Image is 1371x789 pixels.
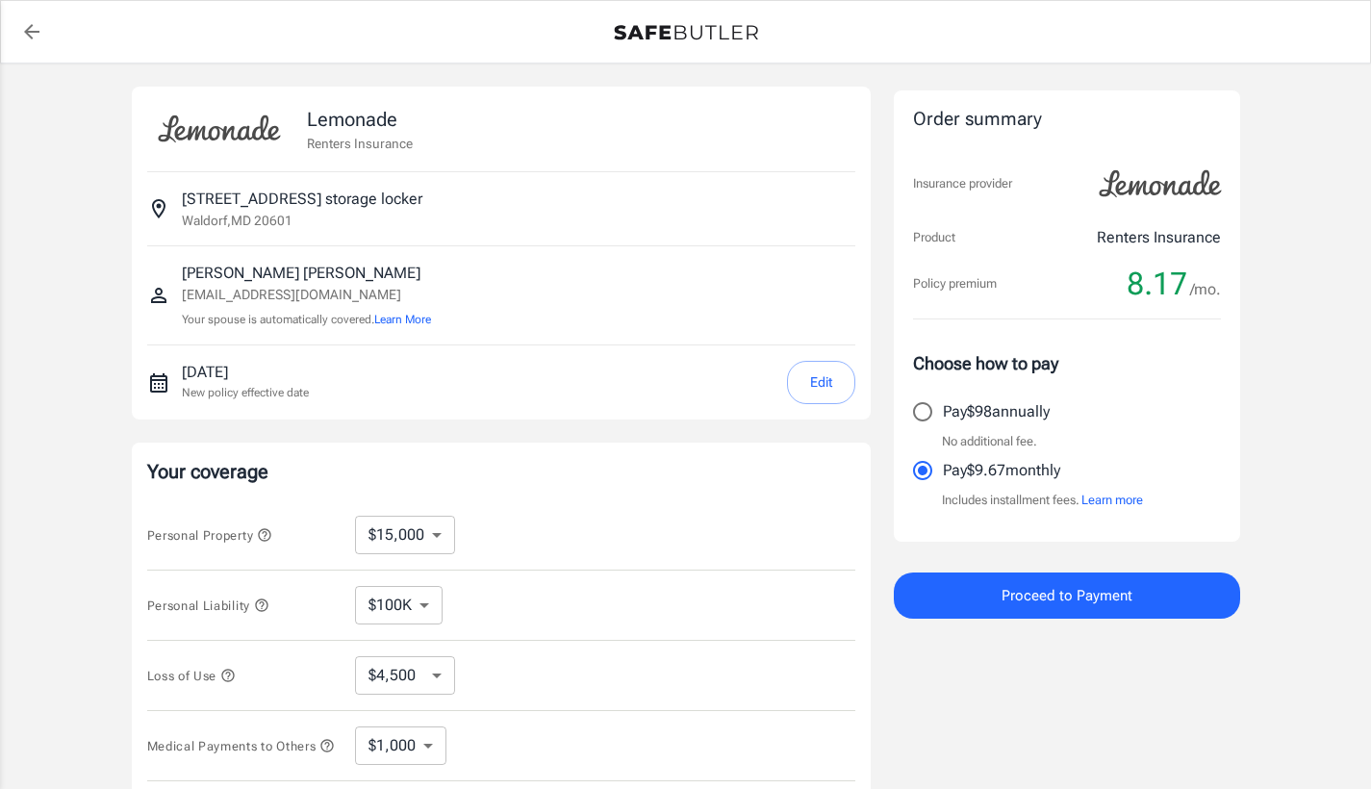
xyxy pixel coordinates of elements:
[1127,265,1187,303] span: 8.17
[913,274,997,293] p: Policy premium
[147,458,855,485] p: Your coverage
[942,432,1037,451] p: No additional fee.
[614,25,758,40] img: Back to quotes
[1190,276,1221,303] span: /mo.
[147,371,170,394] svg: New policy start date
[942,491,1143,510] p: Includes installment fees.
[374,311,431,328] button: Learn More
[147,284,170,307] svg: Insured person
[147,102,292,156] img: Lemonade
[182,285,431,305] p: [EMAIL_ADDRESS][DOMAIN_NAME]
[182,211,292,230] p: Waldorf , MD 20601
[147,664,236,687] button: Loss of Use
[147,528,272,543] span: Personal Property
[1002,583,1132,608] span: Proceed to Payment
[147,669,236,683] span: Loss of Use
[182,262,431,285] p: [PERSON_NAME] [PERSON_NAME]
[147,197,170,220] svg: Insured address
[943,400,1050,423] p: Pay $98 annually
[182,361,309,384] p: [DATE]
[913,350,1221,376] p: Choose how to pay
[943,459,1060,482] p: Pay $9.67 monthly
[147,734,336,757] button: Medical Payments to Others
[913,174,1012,193] p: Insurance provider
[182,384,309,401] p: New policy effective date
[913,228,955,247] p: Product
[147,523,272,547] button: Personal Property
[147,594,269,617] button: Personal Liability
[1088,157,1232,211] img: Lemonade
[894,573,1240,619] button: Proceed to Payment
[1081,491,1143,510] button: Learn more
[307,105,413,134] p: Lemonade
[147,739,336,753] span: Medical Payments to Others
[787,361,855,404] button: Edit
[182,188,422,211] p: [STREET_ADDRESS] storage locker
[147,598,269,613] span: Personal Liability
[307,134,413,153] p: Renters Insurance
[1097,226,1221,249] p: Renters Insurance
[182,311,431,329] p: Your spouse is automatically covered.
[13,13,51,51] a: back to quotes
[913,106,1221,134] div: Order summary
